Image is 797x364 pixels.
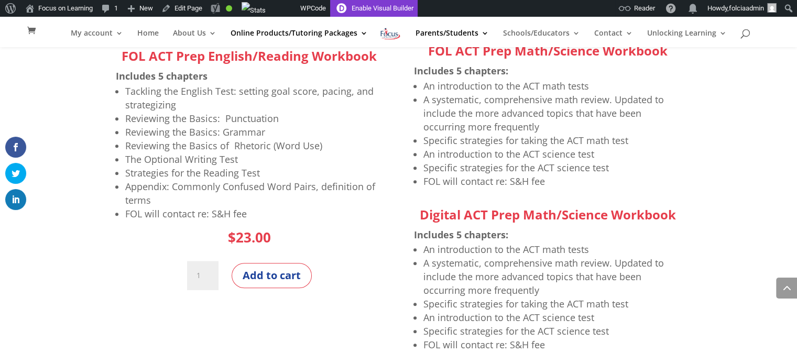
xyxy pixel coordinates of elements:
li: The Optional Writing Test [125,152,383,166]
a: Contact [594,29,633,47]
img: Views over 48 hours. Click for more Jetpack Stats. [242,2,266,19]
span: An introduction to the ACT math tests [423,80,589,92]
a: Online Products/Tutoring Packages [231,29,368,47]
li: Specific strategies for the ACT science test [423,324,681,338]
li: Specific strategies for the ACT science test [423,161,681,174]
li: Reviewing the Basics: Punctuation [125,112,383,125]
li: Appendix: Commonly Confused Word Pairs, definition of terms [125,180,383,207]
a: Schools/Educators [503,29,580,47]
span: $ [228,228,236,247]
span: A systematic, comprehensive math review. Updated to include the more advanced topics that have be... [423,93,664,133]
span: Specific strategies for taking the ACT math test [423,134,628,147]
span: Specific strategies for taking the ACT math test [423,297,628,310]
strong: FOL ACT Prep English/Reading Workbook [122,47,377,64]
bdi: 23.00 [228,228,271,247]
li: Reviewing the Basics of Rhetoric (Word Use) [125,139,383,152]
strong: Digital ACT Prep Math/Science Workbook [420,206,676,223]
li: FOL will contact re: S&H fee [125,207,383,220]
button: Add to cart [232,263,312,288]
span: An introduction to the ACT math tests [423,243,589,256]
li: Reviewing the Basics: Grammar [125,125,383,139]
a: About Us [173,29,216,47]
li: FOL will contact re: S&H fee [423,338,681,351]
li: An introduction to the ACT science test [423,147,681,161]
li: An introduction to the ACT science test [423,311,681,324]
strong: Includes 5 chapters: [414,228,508,241]
strong: FOL ACT Prep Math/Science Workbook [428,42,668,59]
a: Home [137,29,159,47]
li: Strategies for the Reading Test [125,166,383,180]
strong: Includes 5 chapters [116,70,208,82]
span: A systematic, comprehensive math review. Updated to include the more advanced topics that have be... [423,257,664,296]
strong: Includes 5 chapters: [414,64,508,77]
a: Unlocking Learning [647,29,727,47]
li: FOL will contact re: S&H fee [423,174,681,188]
a: My account [71,29,123,47]
a: Parents/Students [416,29,489,47]
input: Product quantity [187,261,219,290]
span: folciaadmin [729,4,764,12]
img: Focus on Learning [379,26,401,41]
div: Good [226,5,232,12]
li: Tackling the English Test: setting goal score, pacing, and strategizing [125,84,383,112]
